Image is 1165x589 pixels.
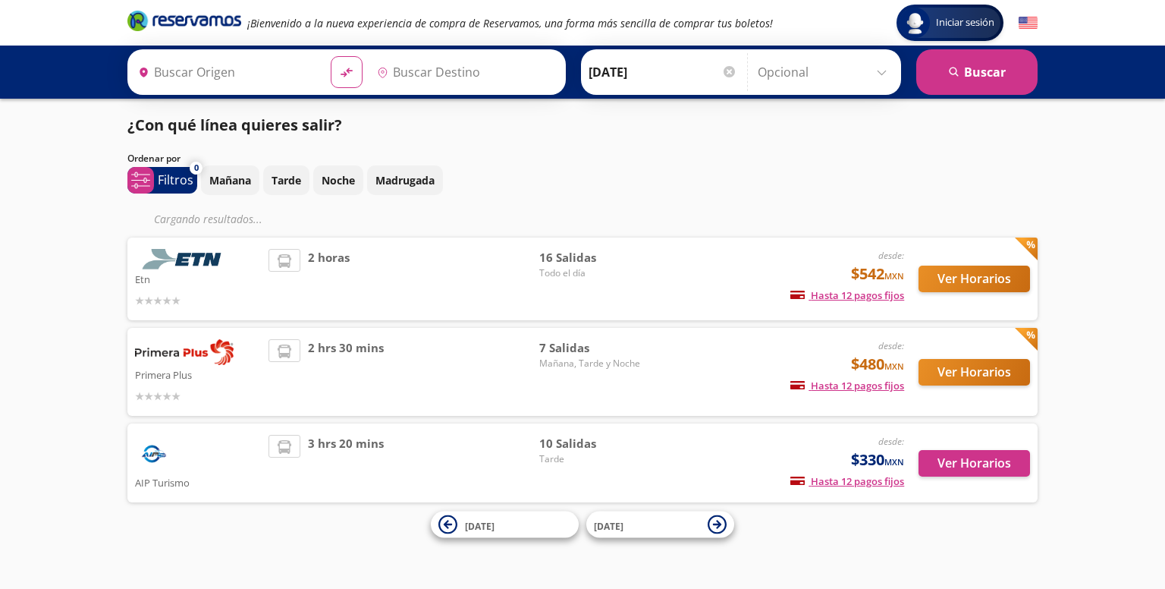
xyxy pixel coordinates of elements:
a: Brand Logo [127,9,241,36]
input: Opcional [758,53,893,91]
span: $480 [851,353,904,376]
small: MXN [884,270,904,282]
p: Mañana [209,172,251,188]
p: ¿Con qué línea quieres salir? [127,114,342,137]
p: Noche [322,172,355,188]
img: AIP Turismo [135,435,173,473]
span: [DATE] [465,519,495,532]
span: Hasta 12 pagos fijos [790,379,904,392]
span: 3 hrs 20 mins [308,435,384,491]
img: Primera Plus [135,339,234,365]
button: 0Filtros [127,167,197,194]
span: 2 hrs 30 mins [308,339,384,405]
span: Hasta 12 pagos fijos [790,474,904,488]
button: Madrugada [367,165,443,195]
button: Ver Horarios [918,450,1030,477]
span: Todo el día [539,266,645,280]
i: Brand Logo [127,9,241,32]
button: Ver Horarios [918,359,1030,386]
span: Hasta 12 pagos fijos [790,288,904,302]
span: $542 [851,263,904,285]
button: Buscar [916,49,1038,95]
em: ¡Bienvenido a la nueva experiencia de compra de Reservamos, una forma más sencilla de comprar tus... [247,16,773,30]
span: 2 horas [308,249,350,309]
p: Filtros [158,171,193,189]
input: Elegir Fecha [589,53,737,91]
button: Mañana [201,165,259,195]
span: [DATE] [594,519,623,532]
span: 0 [194,162,199,175]
p: AIP Turismo [135,473,261,491]
button: [DATE] [586,512,734,538]
em: Cargando resultados ... [154,212,262,226]
img: Etn [135,249,234,269]
span: Iniciar sesión [930,15,1000,30]
button: English [1019,14,1038,33]
small: MXN [884,361,904,372]
p: Tarde [272,172,301,188]
small: MXN [884,456,904,468]
span: 16 Salidas [539,249,645,266]
p: Madrugada [375,172,435,188]
em: desde: [878,339,904,352]
p: Ordenar por [127,152,181,165]
span: 7 Salidas [539,339,645,357]
span: $330 [851,449,904,471]
button: Noche [313,165,363,195]
em: desde: [878,249,904,262]
input: Buscar Origen [132,53,319,91]
button: Ver Horarios [918,266,1030,292]
button: Tarde [263,165,309,195]
span: Tarde [539,452,645,466]
span: 10 Salidas [539,435,645,452]
span: Mañana, Tarde y Noche [539,357,645,370]
button: [DATE] [431,512,579,538]
p: Primera Plus [135,365,261,383]
em: desde: [878,435,904,448]
p: Etn [135,269,261,288]
input: Buscar Destino [371,53,557,91]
